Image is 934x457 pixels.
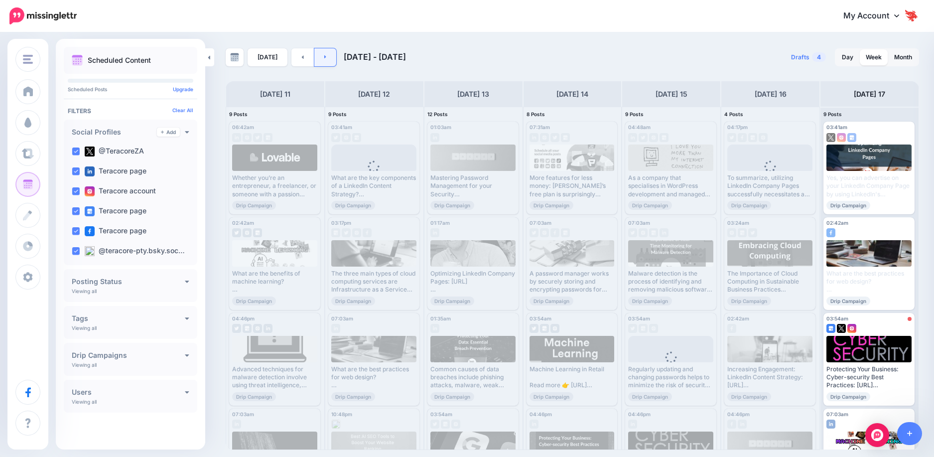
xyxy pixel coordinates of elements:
label: Teracore page [85,166,146,176]
span: 9 Posts [625,111,644,117]
p: Viewing all [72,362,97,368]
img: instagram-square.png [837,133,846,142]
div: Yes, you can advertise on your LinkedIn Company Page by using LinkedIn's advertising tools to cre... [826,174,912,198]
label: Teracore page [85,206,146,216]
div: Increasing Engagement: LinkedIn Content Strategy: [URL] #LinkedIn #Marketing #Website [727,365,812,390]
p: Viewing all [72,288,97,294]
span: 4 Posts [724,111,743,117]
img: instagram-square.png [847,324,856,333]
img: linkedin-grey-square.png [430,228,439,237]
a: My Account [833,4,919,28]
span: 01:35am [430,315,451,321]
img: instagram-grey-square.png [649,324,658,333]
img: twitter-square.png [837,324,846,333]
img: instagram-grey-square.png [727,228,736,237]
span: 03:54am [430,411,452,417]
span: 04:46pm [628,411,651,417]
span: 03:17pm [331,220,351,226]
a: Month [888,49,918,65]
img: twitter-grey-square.png [342,228,351,237]
img: facebook-grey-square.png [738,133,747,142]
span: 07:31am [530,124,550,130]
div: Loading [360,160,388,186]
img: menu.png [23,55,33,64]
a: Add [157,128,180,137]
div: Open Intercom Messenger [865,423,889,447]
img: twitter-grey-square.png [727,133,736,142]
div: More features for less money: [PERSON_NAME]’s free plan is surprisingly robust, and their paid pl... [530,174,615,198]
span: 03:24am [727,220,749,226]
span: 02:42am [232,220,254,226]
div: Common causes of data breaches include phishing attacks, malware, weak passwords, insider threats... [430,365,516,390]
img: linkedin-grey-square.png [232,133,241,142]
img: linkedin-grey-square.png [530,133,538,142]
span: Drip Campaign [331,297,375,305]
span: Drafts [791,54,809,60]
div: Loading [756,160,784,186]
img: instagram-grey-square.png [649,133,658,142]
img: google_business-grey-square.png [561,133,570,142]
span: Drip Campaign [628,201,672,210]
span: 04:46pm [232,315,255,321]
img: instagram-grey-square.png [540,228,549,237]
div: To summarize, utilizing LinkedIn Company Pages successfully necessitates a methodical approach th... [727,174,812,198]
img: facebook-grey-square.png [550,228,559,237]
img: instagram-grey-square.png [243,133,252,142]
a: [DATE] [248,48,287,66]
div: Whether you’re an entrepreneur, a freelancer, or someone with a passion project in mind, you no l... [232,174,317,198]
img: twitter-grey-square.png [253,133,262,142]
span: Drip Campaign [628,392,672,401]
img: instagram-grey-square.png [540,133,549,142]
h4: Users [72,389,185,396]
img: linkedin-grey-square.png [738,420,747,429]
img: google_business-grey-square.png [660,133,668,142]
div: Optimizing LinkedIn Company Pages: [URL] #OnlineMarketing #Marketing #ExcellentTool #Website #Hos... [430,270,516,294]
span: 06:42am [232,124,254,130]
img: google_business-grey-square.png [243,324,252,333]
span: 07:03am [826,411,848,417]
img: twitter-grey-square.png [748,228,757,237]
a: Week [860,49,888,65]
span: 8 Posts [527,111,545,117]
img: facebook-grey-square.png [727,420,736,429]
span: 03:41am [331,124,352,130]
img: google_business-grey-square.png [264,133,272,142]
h4: [DATE] 15 [656,88,687,100]
img: twitter-grey-square.png [232,324,241,333]
img: linkedin-grey-square.png [628,133,637,142]
span: 9 Posts [328,111,347,117]
img: twitter-grey-square.png [331,133,340,142]
div: The three main types of cloud computing services are Infrastructure as a Service (IaaS), Platform... [331,270,416,294]
img: google_business-grey-square.png [352,133,361,142]
span: Drip Campaign [628,297,672,305]
span: 9 Posts [823,111,842,117]
img: instagram-grey-square.png [352,228,361,237]
div: Regularly updating and changing passwords helps to minimize the risk of security breaches. Read m... [628,365,713,390]
img: linkedin-square.png [826,420,835,429]
h4: Drip Campaigns [72,352,185,359]
label: @teracore-pty.bsky.soc… [85,246,185,256]
a: Day [836,49,859,65]
span: Drip Campaign [530,392,573,401]
p: Scheduled Content [88,57,151,64]
img: instagram-grey-square.png [639,228,648,237]
img: linkedin-grey-square.png [530,420,538,429]
img: google_business-grey-square.png [649,228,658,237]
img: Missinglettr [9,7,77,24]
div: Advanced techniques for malware detection involve using threat intelligence, network traffic anal... [232,365,317,390]
img: twitter-grey-square.png [628,228,637,237]
img: instagram-grey-square.png [253,324,262,333]
span: 07:03am [232,411,254,417]
span: 01:17am [430,220,450,226]
img: bluesky-grey-square.png [331,420,340,429]
h4: [DATE] 17 [854,88,885,100]
img: linkedin-grey-square.png [232,420,241,429]
span: 4 [812,52,826,62]
img: facebook-square.png [826,228,835,237]
span: 07:03am [628,220,650,226]
span: 04:17pm [727,124,748,130]
span: Drip Campaign [232,201,276,210]
img: twitter-grey-square.png [430,420,439,429]
span: 01:03am [430,124,451,130]
span: Drip Campaign [530,297,573,305]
